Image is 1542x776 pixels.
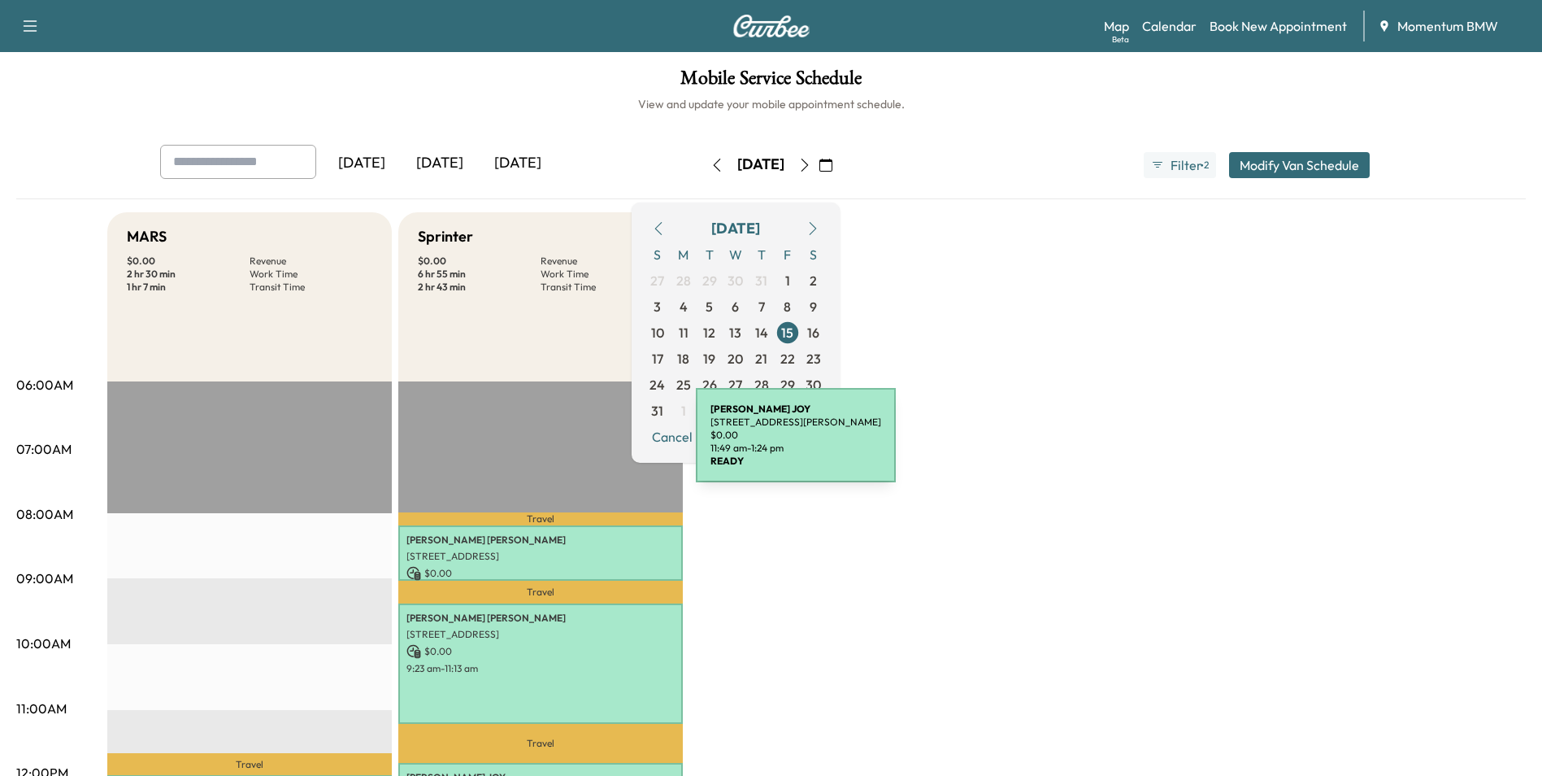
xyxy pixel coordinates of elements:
[810,271,817,290] span: 2
[16,96,1526,112] h6: View and update your mobile appointment schedule.
[645,242,671,268] span: S
[649,375,665,395] span: 24
[758,297,765,316] span: 7
[1200,161,1203,169] span: ●
[323,145,401,182] div: [DATE]
[1142,16,1197,36] a: Calendar
[749,242,775,268] span: T
[728,349,743,368] span: 20
[801,242,827,268] span: S
[651,401,663,421] span: 31
[781,323,793,342] span: 15
[1229,152,1370,178] button: Modify Van Schedule
[806,375,821,395] span: 30
[728,271,743,290] span: 30
[703,349,715,368] span: 19
[729,323,741,342] span: 13
[406,534,675,547] p: [PERSON_NAME] [PERSON_NAME]
[723,242,749,268] span: W
[16,569,73,588] p: 09:00AM
[645,424,700,450] button: Cancel
[780,375,795,395] span: 29
[16,504,73,524] p: 08:00AM
[541,268,663,281] p: Work Time
[810,297,817,316] span: 9
[732,15,810,37] img: Curbee Logo
[775,242,801,268] span: F
[398,512,683,525] p: Travel
[702,375,717,395] span: 26
[418,225,473,248] h5: Sprinter
[755,271,767,290] span: 31
[250,268,372,281] p: Work Time
[406,550,675,563] p: [STREET_ADDRESS]
[1171,155,1200,175] span: Filter
[16,439,72,459] p: 07:00AM
[1210,16,1347,36] a: Book New Appointment
[418,268,541,281] p: 6 hr 55 min
[406,628,675,641] p: [STREET_ADDRESS]
[16,68,1526,96] h1: Mobile Service Schedule
[16,634,71,653] p: 10:00AM
[702,271,717,290] span: 29
[398,724,683,763] p: Travel
[676,375,691,395] span: 25
[755,323,768,342] span: 14
[406,612,675,625] p: [PERSON_NAME] [PERSON_NAME]
[732,297,739,316] span: 6
[1112,33,1129,46] div: Beta
[1397,16,1498,36] span: Momentum BMW
[1204,159,1209,172] span: 2
[418,281,541,294] p: 2 hr 43 min
[401,145,479,182] div: [DATE]
[711,217,760,240] div: [DATE]
[806,349,821,368] span: 23
[398,581,683,604] p: Travel
[127,255,250,268] p: $ 0.00
[697,242,723,268] span: T
[250,255,372,268] p: Revenue
[1144,152,1215,178] button: Filter●2
[127,225,167,248] h5: MARS
[780,349,795,368] span: 22
[418,255,541,268] p: $ 0.00
[679,323,688,342] span: 11
[754,375,769,395] span: 28
[406,662,675,675] p: 9:23 am - 11:13 am
[785,271,790,290] span: 1
[652,349,663,368] span: 17
[651,323,664,342] span: 10
[406,644,675,659] p: $ 0.00
[807,323,819,342] span: 16
[541,281,663,294] p: Transit Time
[16,699,67,718] p: 11:00AM
[127,281,250,294] p: 1 hr 7 min
[479,145,557,182] div: [DATE]
[755,349,767,368] span: 21
[16,375,73,395] p: 06:00AM
[654,297,661,316] span: 3
[784,297,791,316] span: 8
[737,155,784,175] div: [DATE]
[728,375,742,395] span: 27
[671,242,697,268] span: M
[677,349,689,368] span: 18
[107,753,392,775] p: Travel
[250,281,372,294] p: Transit Time
[1104,16,1129,36] a: MapBeta
[406,566,675,581] p: $ 0.00
[706,297,713,316] span: 5
[676,271,691,290] span: 28
[650,271,664,290] span: 27
[127,268,250,281] p: 2 hr 30 min
[680,297,688,316] span: 4
[541,255,663,268] p: Revenue
[681,401,686,421] span: 1
[703,323,715,342] span: 12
